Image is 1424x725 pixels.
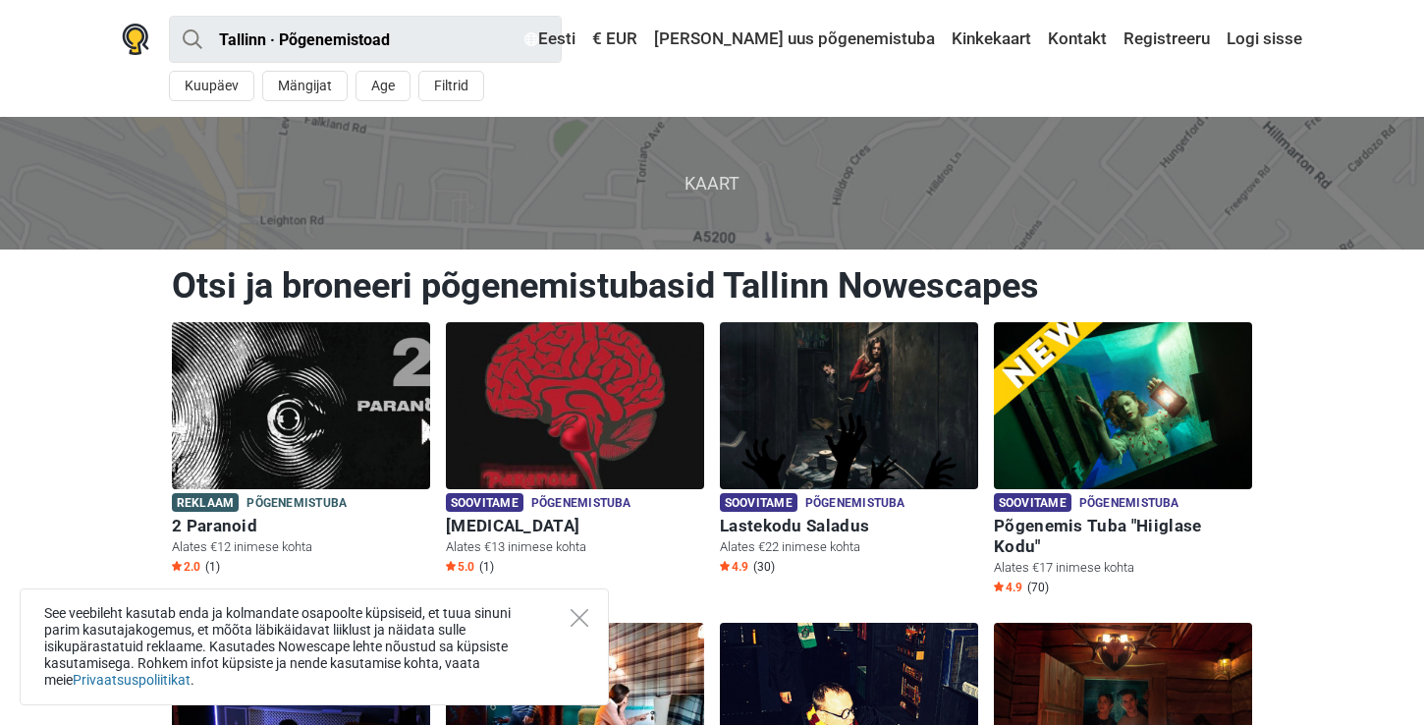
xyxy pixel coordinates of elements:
[169,71,254,101] button: Kuupäev
[446,516,704,536] h6: [MEDICAL_DATA]
[172,322,430,489] img: 2 Paranoid
[994,322,1252,599] a: Põgenemis Tuba "Hiiglase Kodu" Soovitame Põgenemistuba Põgenemis Tuba "Hiiglase Kodu" Alates €17 ...
[720,516,978,536] h6: Lastekodu Saladus
[720,322,978,579] a: Lastekodu Saladus Soovitame Põgenemistuba Lastekodu Saladus Alates €22 inimese kohta Star4.9 (30)
[122,24,149,55] img: Nowescape logo
[1043,22,1112,57] a: Kontakt
[356,71,411,101] button: Age
[262,71,348,101] button: Mängijat
[994,322,1252,489] img: Põgenemis Tuba "Hiiglase Kodu"
[805,493,905,515] span: Põgenemistuba
[994,580,1022,595] span: 4.9
[172,516,430,536] h6: 2 Paranoid
[1222,22,1302,57] a: Logi sisse
[649,22,940,57] a: [PERSON_NAME] uus põgenemistuba
[520,22,580,57] a: Eesti
[446,322,704,489] img: Paranoia
[524,32,538,46] img: Eesti
[73,672,191,688] a: Privaatsuspoliitikat
[994,493,1071,512] span: Soovitame
[446,561,456,571] img: Star
[1079,493,1179,515] span: Põgenemistuba
[994,516,1252,557] h6: Põgenemis Tuba "Hiiglase Kodu"
[753,559,775,575] span: (30)
[531,493,631,515] span: Põgenemistuba
[947,22,1036,57] a: Kinkekaart
[172,322,430,579] a: 2 Paranoid Reklaam Põgenemistuba 2 Paranoid Alates €12 inimese kohta Star2.0 (1)
[446,493,523,512] span: Soovitame
[571,609,588,627] button: Close
[720,322,978,489] img: Lastekodu Saladus
[246,493,347,515] span: Põgenemistuba
[446,322,704,579] a: Paranoia Soovitame Põgenemistuba [MEDICAL_DATA] Alates €13 inimese kohta Star5.0 (1)
[172,264,1252,307] h1: Otsi ja broneeri põgenemistubasid Tallinn Nowescapes
[720,561,730,571] img: Star
[994,559,1252,577] p: Alates €17 inimese kohta
[446,538,704,556] p: Alates €13 inimese kohta
[205,559,220,575] span: (1)
[172,538,430,556] p: Alates €12 inimese kohta
[169,16,562,63] input: proovi “Tallinn”
[446,559,474,575] span: 5.0
[720,493,797,512] span: Soovitame
[172,559,200,575] span: 2.0
[1119,22,1215,57] a: Registreeru
[720,559,748,575] span: 4.9
[479,559,494,575] span: (1)
[418,71,484,101] button: Filtrid
[20,588,609,705] div: See veebileht kasutab enda ja kolmandate osapoolte küpsiseid, et tuua sinuni parim kasutajakogemu...
[172,493,239,512] span: Reklaam
[1027,580,1049,595] span: (70)
[587,22,642,57] a: € EUR
[172,561,182,571] img: Star
[994,582,1004,591] img: Star
[720,538,978,556] p: Alates €22 inimese kohta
